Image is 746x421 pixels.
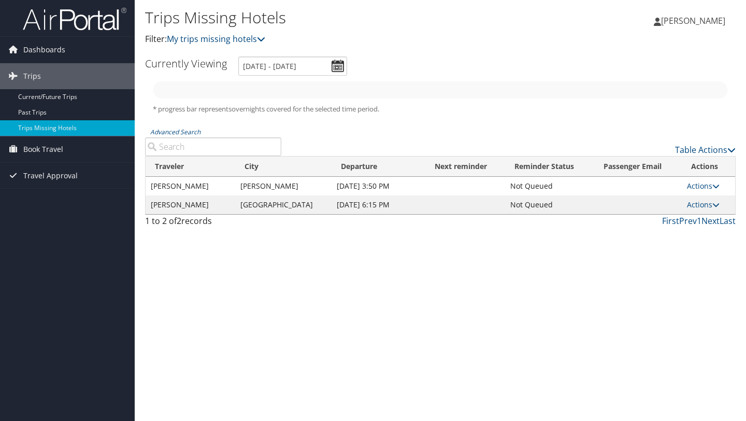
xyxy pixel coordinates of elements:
td: [PERSON_NAME] [146,177,235,195]
a: Advanced Search [150,128,200,136]
h3: Currently Viewing [145,57,227,71]
td: Not Queued [505,195,595,214]
th: Passenger Email: activate to sort column ascending [594,157,682,177]
div: 1 to 2 of records [145,215,281,232]
p: Filter: [145,33,539,46]
span: Trips [23,63,41,89]
th: Departure: activate to sort column descending [332,157,425,177]
img: airportal-logo.png [23,7,126,31]
a: Prev [679,215,697,227]
td: [PERSON_NAME] [146,195,235,214]
td: [DATE] 6:15 PM [332,195,425,214]
th: Next reminder [425,157,505,177]
td: [GEOGRAPHIC_DATA] [235,195,332,214]
a: Table Actions [675,144,736,156]
th: Traveler: activate to sort column ascending [146,157,235,177]
h5: * progress bar represents overnights covered for the selected time period. [153,104,728,114]
a: My trips missing hotels [167,33,265,45]
a: [PERSON_NAME] [654,5,736,36]
a: Actions [687,181,720,191]
a: Last [720,215,736,227]
td: [PERSON_NAME] [235,177,332,195]
a: Next [701,215,720,227]
th: City: activate to sort column ascending [235,157,332,177]
th: Reminder Status [505,157,595,177]
a: 1 [697,215,701,227]
span: 2 [177,215,181,227]
h1: Trips Missing Hotels [145,7,539,29]
a: Actions [687,200,720,209]
span: Travel Approval [23,163,78,189]
span: Dashboards [23,37,65,63]
span: Book Travel [23,136,63,162]
input: Advanced Search [145,137,281,156]
td: Not Queued [505,177,595,195]
td: [DATE] 3:50 PM [332,177,425,195]
th: Actions [682,157,735,177]
span: [PERSON_NAME] [661,15,725,26]
a: First [662,215,679,227]
input: [DATE] - [DATE] [238,57,347,76]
